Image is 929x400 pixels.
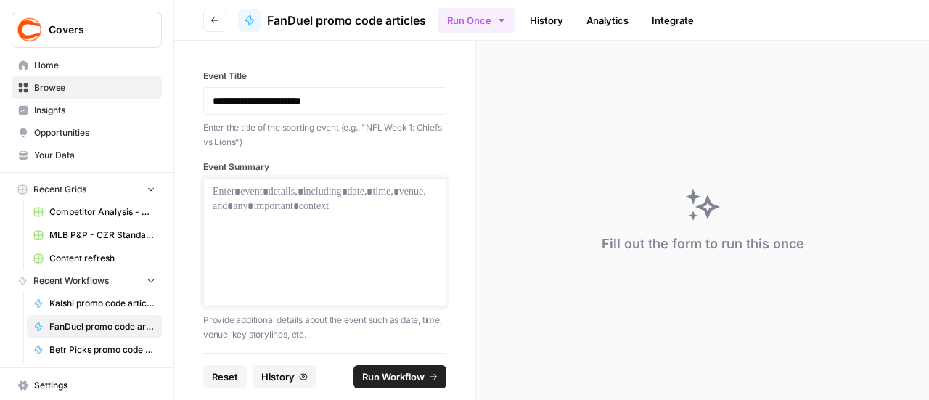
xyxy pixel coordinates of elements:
button: Reset [203,365,247,388]
button: Run Workflow [353,365,446,388]
a: Content refresh [27,247,162,270]
span: Settings [34,379,155,392]
span: Browse [34,81,155,94]
a: Integrate [643,9,703,32]
a: History [521,9,572,32]
span: Reset [212,370,238,384]
button: Workspace: Covers [12,12,162,48]
span: Content refresh [49,252,155,265]
span: Your Data [34,149,155,162]
p: Provide additional details about the event such as date, time, venue, key storylines, etc. [203,313,446,341]
a: Insights [12,99,162,122]
span: Covers [49,23,136,37]
a: Your Data [12,144,162,167]
a: Home [12,54,162,77]
a: Betr Picks promo code articles [27,338,162,362]
img: Covers Logo [17,17,43,43]
label: Event Summary [203,160,446,174]
p: Enter the title of the sporting event (e.g., "NFL Week 1: Chiefs vs Lions") [203,121,446,149]
div: Fill out the form to run this once [602,234,804,254]
span: History [261,370,295,384]
a: FanDuel promo code articles [238,9,426,32]
button: Recent Grids [12,179,162,200]
span: Run Workflow [362,370,425,384]
a: Kalshi promo code articles [27,292,162,315]
span: FanDuel promo code articles [267,12,426,29]
label: Event Title [203,70,446,83]
a: Browse [12,76,162,99]
a: Competitor Analysis - URL Specific Grid [27,200,162,224]
span: Kalshi promo code articles [49,297,155,310]
span: MLB P&P - CZR Standard (Production) Grid [49,229,155,242]
button: Run Once [438,8,515,33]
span: FanDuel promo code articles [49,320,155,333]
span: Betr Picks promo code articles [49,343,155,356]
a: Opportunities [12,121,162,144]
a: FanDuel promo code articles [27,315,162,338]
span: Recent Workflows [33,274,109,287]
span: Recent Grids [33,183,86,196]
a: Settings [12,374,162,397]
a: Analytics [578,9,637,32]
button: Recent Workflows [12,270,162,292]
span: Insights [34,104,155,117]
span: Home [34,59,155,72]
button: History [253,365,316,388]
a: MLB P&P - CZR Standard (Production) Grid [27,224,162,247]
span: Opportunities [34,126,155,139]
span: Competitor Analysis - URL Specific Grid [49,205,155,219]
